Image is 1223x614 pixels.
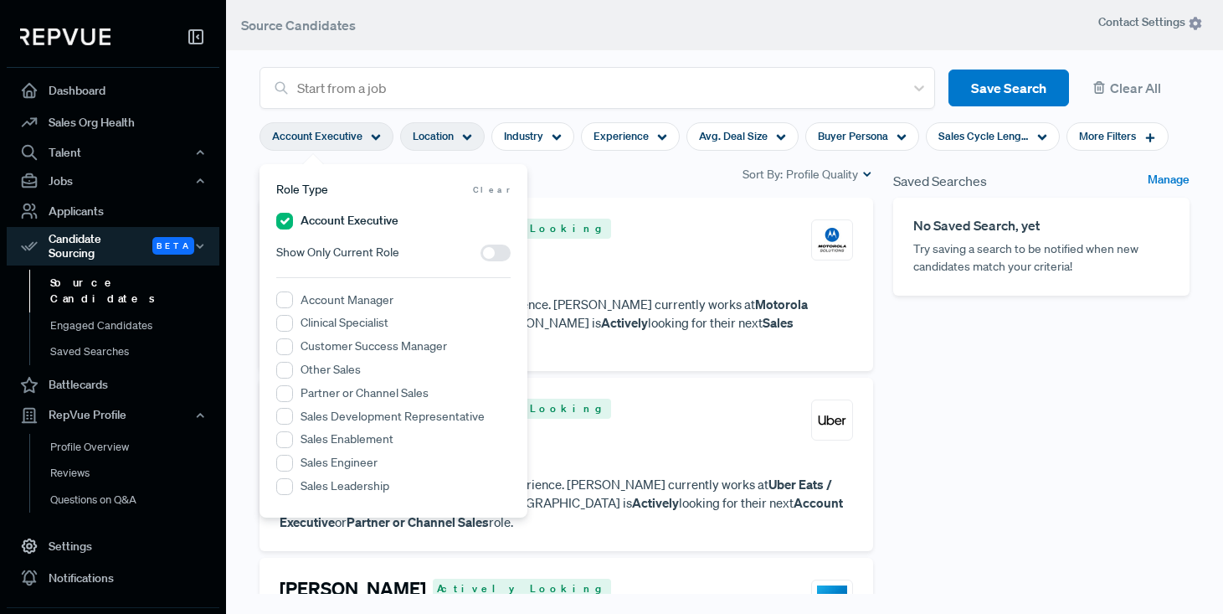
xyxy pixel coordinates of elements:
[301,314,388,332] label: Clinical Specialist
[7,530,219,562] a: Settings
[29,487,242,513] a: Questions on Q&A
[29,460,242,487] a: Reviews
[280,578,426,600] h4: [PERSON_NAME]
[301,338,447,355] label: Customer Success Manager
[473,183,511,196] span: Clear
[7,195,219,227] a: Applicants
[818,128,888,144] span: Buyer Persona
[7,227,219,266] div: Candidate Sourcing
[7,369,219,401] a: Battlecards
[152,237,194,255] span: Beta
[301,454,378,472] label: Sales Engineer
[699,128,768,144] span: Avg. Deal Size
[7,167,219,195] button: Jobs
[280,494,843,530] strong: Account Executive
[913,240,1169,276] p: Try saving a search to be notified when new candidates match your criteria!
[301,408,485,426] label: Sales Development Representative
[272,128,362,144] span: Account Executive
[276,181,328,199] span: Role Type
[7,75,219,106] a: Dashboard
[7,227,219,266] button: Candidate Sourcing Beta
[241,17,356,34] span: Source Candidates
[913,218,1169,234] h6: No Saved Search, yet
[29,270,242,312] a: Source Candidates
[280,295,853,352] p: has years of sales experience. [PERSON_NAME] currently works at as an . [PERSON_NAME] is looking ...
[817,225,847,255] img: Motorola Solutions
[594,128,649,144] span: Experience
[786,166,858,183] span: Profile Quality
[504,128,543,144] span: Industry
[7,401,219,430] button: RepVue Profile
[7,562,219,594] a: Notifications
[301,292,393,309] label: Account Manager
[29,434,242,461] a: Profile Overview
[29,312,242,339] a: Engaged Candidates
[433,579,611,599] span: Actively Looking
[413,128,454,144] span: Location
[347,513,489,530] strong: Partner or Channel Sales
[632,494,679,511] strong: Actively
[1098,13,1203,31] span: Contact Settings
[276,244,399,261] span: Show Only Current Role
[29,338,242,365] a: Saved Searches
[7,106,219,138] a: Sales Org Health
[1148,171,1190,191] a: Manage
[301,212,398,230] label: Account Executive
[948,70,1069,107] button: Save Search
[817,405,847,436] img: Uber Eats / Uber
[938,128,1029,144] span: Sales Cycle Length
[7,138,219,167] button: Talent
[301,361,361,379] label: Other Sales
[301,477,389,495] label: Sales Leadership
[743,166,873,183] div: Sort By:
[601,314,648,331] strong: Actively
[301,384,429,402] label: Partner or Channel Sales
[20,28,110,45] img: RepVue
[280,475,853,532] p: has years of sales experience. [PERSON_NAME] currently works at as a . [GEOGRAPHIC_DATA] is looki...
[893,171,987,191] span: Saved Searches
[301,431,393,448] label: Sales Enablement
[1079,128,1136,144] span: More Filters
[1082,70,1190,107] button: Clear All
